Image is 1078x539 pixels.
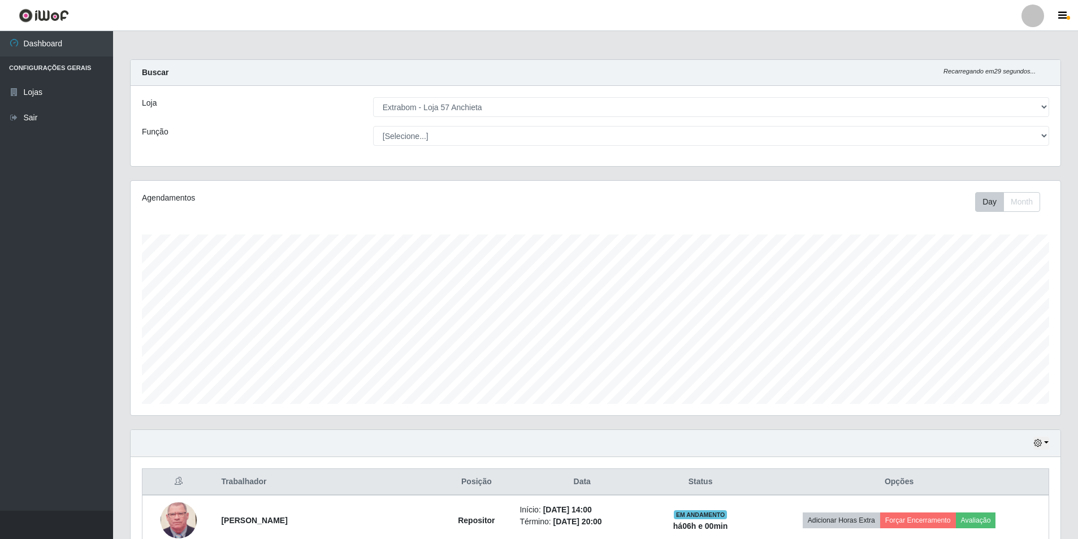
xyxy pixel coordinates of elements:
[943,68,1036,75] i: Recarregando em 29 segundos...
[956,512,996,528] button: Avaliação
[440,469,513,495] th: Posição
[142,68,168,77] strong: Buscar
[513,469,651,495] th: Data
[651,469,750,495] th: Status
[880,512,956,528] button: Forçar Encerramento
[673,521,728,531] strong: há 06 h e 00 min
[803,512,880,528] button: Adicionar Horas Extra
[975,192,1049,212] div: Toolbar with button groups
[519,516,644,528] li: Término:
[750,469,1049,495] th: Opções
[975,192,1004,212] button: Day
[458,516,495,525] strong: Repositor
[553,517,602,526] time: [DATE] 20:00
[519,504,644,516] li: Início:
[221,516,287,525] strong: [PERSON_NAME]
[214,469,440,495] th: Trabalhador
[142,97,157,109] label: Loja
[1003,192,1040,212] button: Month
[674,510,728,519] span: EM ANDAMENTO
[142,126,168,138] label: Função
[543,505,592,514] time: [DATE] 14:00
[19,8,69,23] img: CoreUI Logo
[142,192,510,204] div: Agendamentos
[975,192,1040,212] div: First group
